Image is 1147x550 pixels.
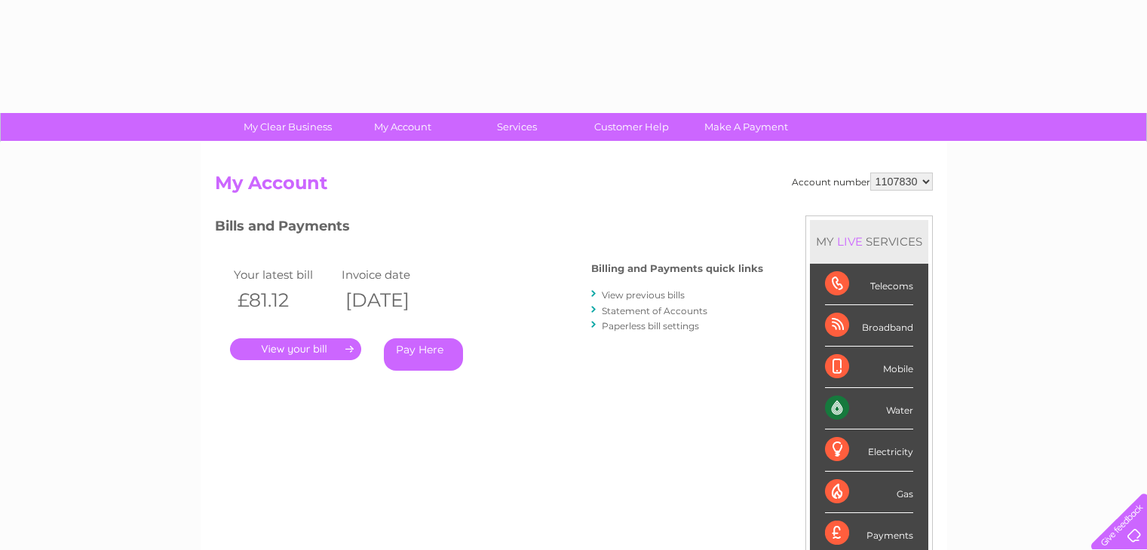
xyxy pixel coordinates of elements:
[338,264,446,285] td: Invoice date
[215,215,763,242] h3: Bills and Payments
[825,388,913,429] div: Water
[215,173,933,201] h2: My Account
[825,347,913,388] div: Mobile
[569,113,694,141] a: Customer Help
[230,264,339,285] td: Your latest bill
[825,305,913,347] div: Broadband
[225,113,350,141] a: My Clear Business
[230,338,361,360] a: .
[825,429,913,471] div: Electricity
[792,173,933,191] div: Account number
[684,113,808,141] a: Make A Payment
[340,113,465,141] a: My Account
[825,472,913,513] div: Gas
[602,320,699,332] a: Paperless bill settings
[834,234,866,249] div: LIVE
[455,113,579,141] a: Services
[602,305,707,316] a: Statement of Accounts
[825,264,913,305] div: Telecoms
[230,285,339,316] th: £81.12
[338,285,446,316] th: [DATE]
[591,263,763,274] h4: Billing and Payments quick links
[810,220,928,263] div: MY SERVICES
[602,289,685,301] a: View previous bills
[384,338,463,371] a: Pay Here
